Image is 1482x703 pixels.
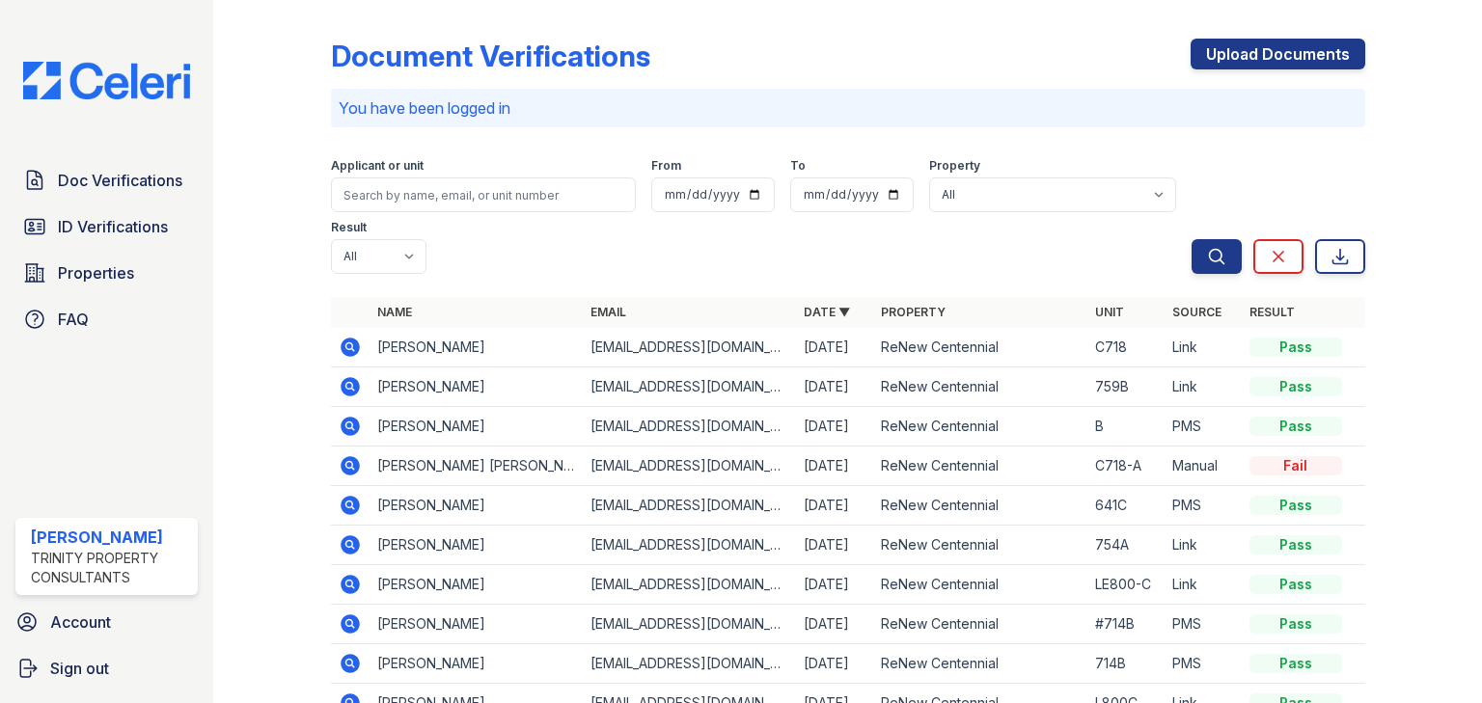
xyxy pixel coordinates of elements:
[583,407,796,446] td: [EMAIL_ADDRESS][DOMAIN_NAME]
[796,328,873,367] td: [DATE]
[8,603,206,641] a: Account
[370,526,583,565] td: [PERSON_NAME]
[15,161,198,200] a: Doc Verifications
[873,486,1086,526] td: ReNew Centennial
[8,62,206,99] img: CE_Logo_Blue-a8612792a0a2168367f1c8372b55b34899dd931a85d93a1a3d3e32e68fde9ad4.png
[796,565,873,605] td: [DATE]
[929,158,980,174] label: Property
[1087,644,1165,684] td: 714B
[8,649,206,688] a: Sign out
[1249,575,1342,594] div: Pass
[804,305,850,319] a: Date ▼
[58,169,182,192] span: Doc Verifications
[15,300,198,338] a: FAQ
[58,215,168,238] span: ID Verifications
[583,328,796,367] td: [EMAIL_ADDRESS][DOMAIN_NAME]
[583,644,796,684] td: [EMAIL_ADDRESS][DOMAIN_NAME]
[1165,605,1242,644] td: PMS
[796,526,873,565] td: [DATE]
[796,644,873,684] td: [DATE]
[1249,338,1342,357] div: Pass
[331,39,650,73] div: Document Verifications
[881,305,946,319] a: Property
[15,254,198,292] a: Properties
[50,657,109,680] span: Sign out
[1165,565,1242,605] td: Link
[1095,305,1124,319] a: Unit
[1087,407,1165,446] td: B
[796,446,873,486] td: [DATE]
[583,367,796,407] td: [EMAIL_ADDRESS][DOMAIN_NAME]
[790,158,806,174] label: To
[873,446,1086,486] td: ReNew Centennial
[1165,407,1242,446] td: PMS
[370,328,583,367] td: [PERSON_NAME]
[58,308,89,331] span: FAQ
[583,486,796,526] td: [EMAIL_ADDRESS][DOMAIN_NAME]
[583,605,796,644] td: [EMAIL_ADDRESS][DOMAIN_NAME]
[1172,305,1221,319] a: Source
[1249,535,1342,554] div: Pass
[873,328,1086,367] td: ReNew Centennial
[873,644,1086,684] td: ReNew Centennial
[31,549,190,587] div: Trinity Property Consultants
[331,220,367,235] label: Result
[1165,526,1242,565] td: Link
[370,486,583,526] td: [PERSON_NAME]
[1087,526,1165,565] td: 754A
[1249,654,1342,673] div: Pass
[370,446,583,486] td: [PERSON_NAME] [PERSON_NAME]
[1087,446,1165,486] td: C718-A
[1165,446,1242,486] td: Manual
[1087,486,1165,526] td: 641C
[1087,605,1165,644] td: #714B
[50,610,111,634] span: Account
[1165,328,1242,367] td: Link
[1249,417,1342,436] div: Pass
[796,486,873,526] td: [DATE]
[796,605,873,644] td: [DATE]
[1165,367,1242,407] td: Link
[873,367,1086,407] td: ReNew Centennial
[331,158,424,174] label: Applicant or unit
[58,261,134,284] span: Properties
[1165,486,1242,526] td: PMS
[873,407,1086,446] td: ReNew Centennial
[339,96,1358,120] p: You have been logged in
[583,526,796,565] td: [EMAIL_ADDRESS][DOMAIN_NAME]
[1191,39,1365,69] a: Upload Documents
[651,158,681,174] label: From
[1249,496,1342,515] div: Pass
[1087,328,1165,367] td: C718
[377,305,412,319] a: Name
[1165,644,1242,684] td: PMS
[873,526,1086,565] td: ReNew Centennial
[370,407,583,446] td: [PERSON_NAME]
[1249,614,1342,634] div: Pass
[370,367,583,407] td: [PERSON_NAME]
[1087,367,1165,407] td: 759B
[873,605,1086,644] td: ReNew Centennial
[1249,456,1342,475] div: Fail
[873,565,1086,605] td: ReNew Centennial
[1249,305,1295,319] a: Result
[1087,565,1165,605] td: LE800-C
[590,305,626,319] a: Email
[331,177,636,212] input: Search by name, email, or unit number
[370,565,583,605] td: [PERSON_NAME]
[583,565,796,605] td: [EMAIL_ADDRESS][DOMAIN_NAME]
[15,207,198,246] a: ID Verifications
[796,407,873,446] td: [DATE]
[370,605,583,644] td: [PERSON_NAME]
[31,526,190,549] div: [PERSON_NAME]
[370,644,583,684] td: [PERSON_NAME]
[796,367,873,407] td: [DATE]
[583,446,796,486] td: [EMAIL_ADDRESS][DOMAIN_NAME]
[1249,377,1342,396] div: Pass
